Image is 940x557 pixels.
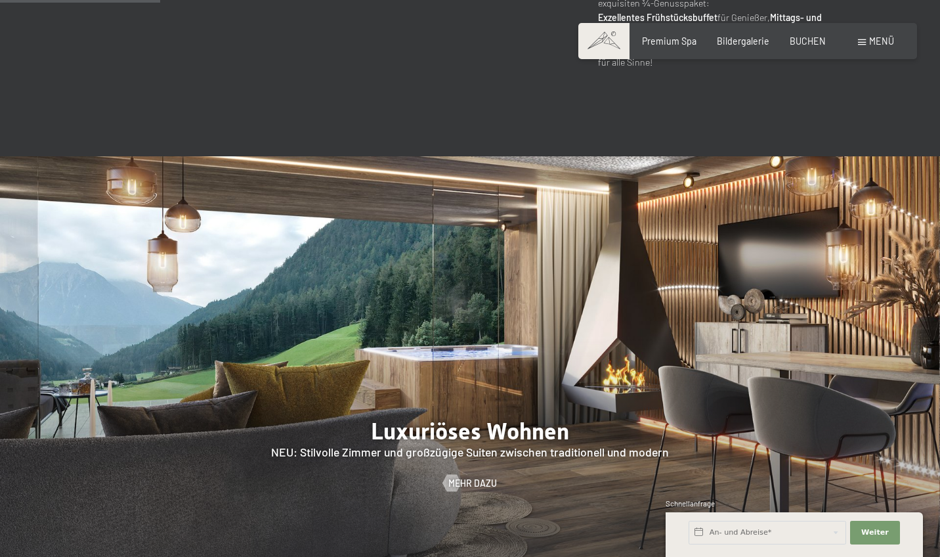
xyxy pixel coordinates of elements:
[869,35,894,47] span: Menü
[790,35,826,47] a: BUCHEN
[850,521,900,545] button: Weiter
[717,35,769,47] a: Bildergalerie
[666,499,715,508] span: Schnellanfrage
[642,35,696,47] a: Premium Spa
[598,12,717,23] strong: Exzellentes Frühstücksbuffet
[443,477,498,490] a: Mehr dazu
[861,527,889,538] span: Weiter
[448,477,497,490] span: Mehr dazu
